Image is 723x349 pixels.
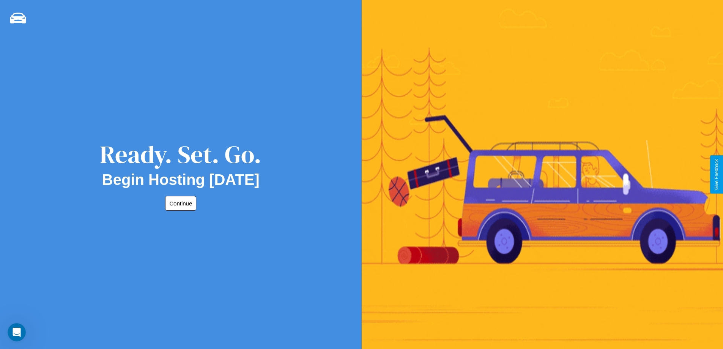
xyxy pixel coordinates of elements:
[165,196,196,211] button: Continue
[714,159,719,190] div: Give Feedback
[8,323,26,341] iframe: Intercom live chat
[100,137,261,171] div: Ready. Set. Go.
[102,171,260,188] h2: Begin Hosting [DATE]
